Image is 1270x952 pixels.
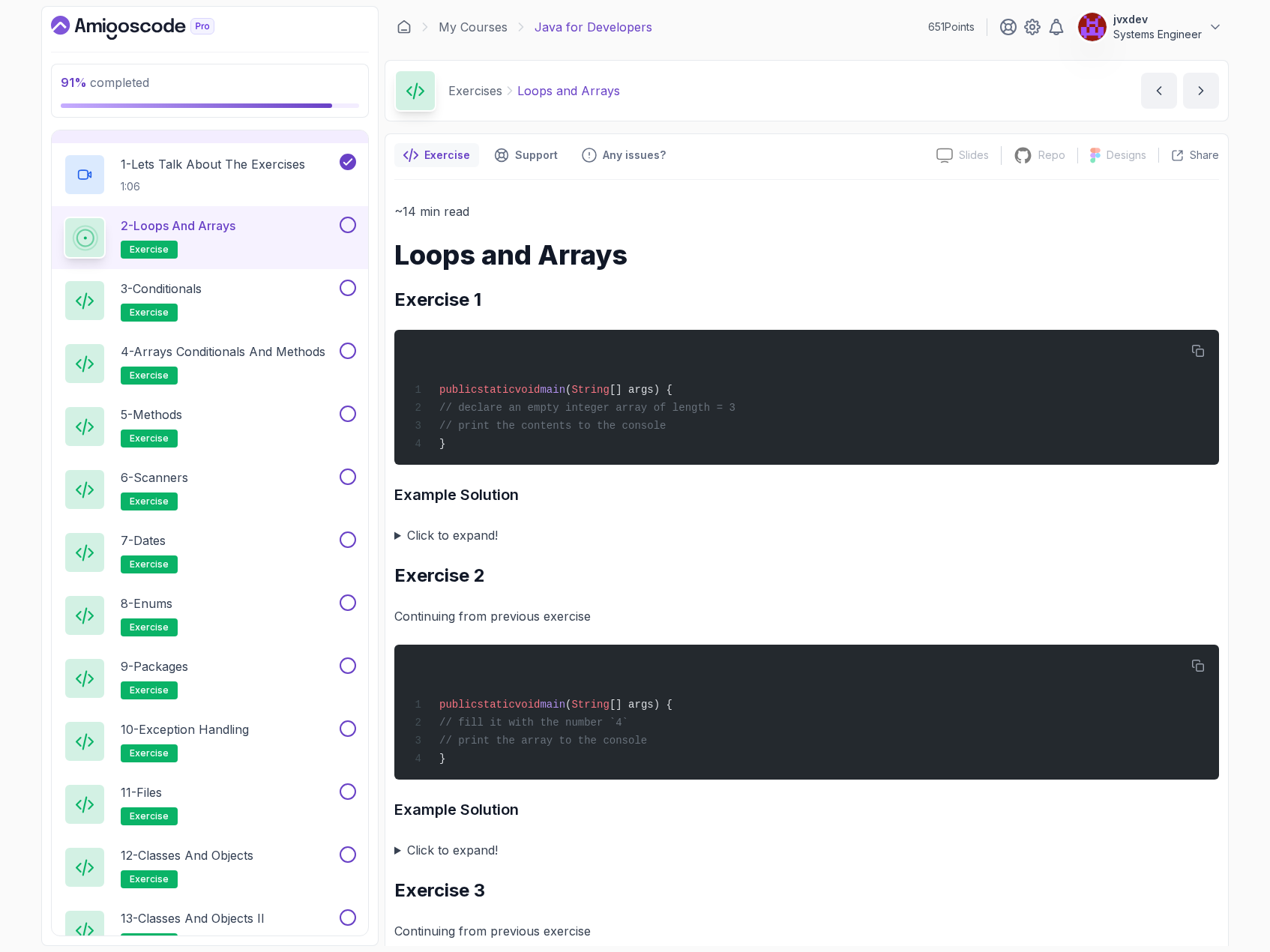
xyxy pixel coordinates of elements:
p: jvxdev [1113,12,1202,27]
button: 3-Conditionalsexercise [64,280,356,322]
span: void [515,384,541,396]
span: public [439,699,477,711]
p: 1:06 [121,179,305,194]
p: 7 - Dates [121,531,166,549]
p: Exercises [448,82,502,100]
p: 12 - Classes and Objects [121,846,253,864]
button: 5-Methodsexercise [64,406,356,448]
button: 1-Lets Talk About The Exercises1:06 [64,154,356,196]
span: } [439,753,445,765]
h2: Exercise 3 [394,879,1219,903]
span: exercise [130,244,169,256]
span: main [540,384,565,396]
button: notes button [394,143,479,167]
span: ( [565,384,571,396]
p: 5 - Methods [121,406,182,424]
span: // declare an empty integer array of length = 3 [439,402,735,414]
span: exercise [130,495,169,507]
button: next content [1183,73,1219,109]
button: Support button [485,143,567,167]
button: user profile imagejvxdevSystems Engineer [1077,12,1223,42]
button: 7-Datesexercise [64,531,356,573]
span: completed [61,75,149,90]
span: String [571,384,609,396]
p: 3 - Conditionals [121,280,202,298]
span: exercise [130,621,169,633]
h2: Exercise 1 [394,288,1219,312]
h1: Loops and Arrays [394,240,1219,270]
span: void [515,699,541,711]
p: 10 - Exception Handling [121,720,249,738]
span: [] args) { [610,699,672,711]
span: exercise [130,684,169,696]
span: 91 % [61,75,87,90]
p: 13 - Classes and Objects II [121,909,265,927]
button: 8-Enumsexercise [64,594,356,636]
p: 11 - Files [121,783,162,801]
span: [] args) { [610,384,672,396]
button: 4-Arrays Conditionals and Methodsexercise [64,343,356,385]
summary: Click to expand! [394,525,1219,546]
span: static [477,699,514,711]
button: Share [1158,148,1219,163]
button: 11-Filesexercise [64,783,356,825]
button: Feedback button [573,143,675,167]
a: Dashboard [397,19,412,34]
button: 10-Exception Handlingexercise [64,720,356,762]
p: Share [1190,148,1219,163]
span: public [439,384,477,396]
p: 651 Points [928,19,975,34]
p: Java for Developers [535,18,652,36]
span: // fill it with the number `4` [439,717,628,729]
span: main [540,699,565,711]
span: static [477,384,514,396]
button: 2-Loops and Arraysexercise [64,217,356,259]
p: 1 - Lets Talk About The Exercises [121,155,305,173]
p: Designs [1107,148,1146,163]
span: } [439,438,445,450]
p: 9 - Packages [121,657,188,675]
span: exercise [130,873,169,885]
span: exercise [130,558,169,570]
span: exercise [130,370,169,382]
p: Continuing from previous exercise [394,921,1219,942]
button: 13-Classes and Objects II [64,909,356,951]
a: Dashboard [51,16,249,40]
button: 12-Classes and Objectsexercise [64,846,356,888]
p: Any issues? [603,148,666,163]
span: exercise [130,810,169,822]
p: 6 - Scanners [121,469,188,486]
button: 9-Packagesexercise [64,657,356,699]
h2: Exercise 2 [394,564,1219,588]
p: Continuing from previous exercise [394,606,1219,627]
p: Repo [1038,148,1065,163]
p: 4 - Arrays Conditionals and Methods [121,343,325,361]
p: 8 - Enums [121,594,172,612]
p: Systems Engineer [1113,27,1202,42]
p: Support [515,148,558,163]
span: exercise [130,307,169,319]
span: ( [565,699,571,711]
button: 6-Scannersexercise [64,469,356,510]
span: exercise [130,433,169,445]
h3: Example Solution [394,483,1219,507]
span: // print the contents to the console [439,420,666,432]
h3: Example Solution [394,798,1219,822]
p: Exercise [424,148,470,163]
summary: Click to expand! [394,840,1219,861]
p: 2 - Loops and Arrays [121,217,235,235]
p: ~14 min read [394,201,1219,222]
a: My Courses [439,18,508,36]
span: String [571,699,609,711]
span: // print the array to the console [439,735,647,747]
span: exercise [130,747,169,759]
p: Loops and Arrays [517,82,620,100]
img: user profile image [1078,13,1107,41]
p: Slides [959,148,989,163]
button: previous content [1141,73,1177,109]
